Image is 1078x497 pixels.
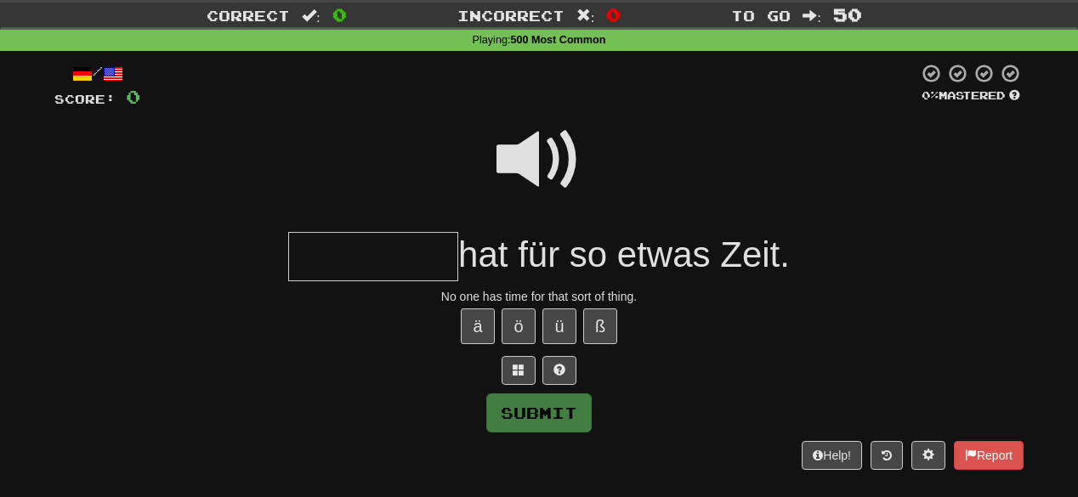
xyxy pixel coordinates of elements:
[802,441,862,470] button: Help!
[576,8,595,23] span: :
[871,441,903,470] button: Round history (alt+y)
[461,308,495,344] button: ä
[918,88,1024,104] div: Mastered
[833,4,862,25] span: 50
[126,86,140,107] span: 0
[54,288,1024,305] div: No one has time for that sort of thing.
[922,88,939,102] span: 0 %
[542,308,576,344] button: ü
[54,92,116,106] span: Score:
[583,308,617,344] button: ß
[458,234,790,274] span: hat für so etwas Zeit.
[502,356,536,385] button: Switch sentence to multiple choice alt+p
[803,8,821,23] span: :
[486,393,592,432] button: Submit
[606,4,621,25] span: 0
[731,7,791,24] span: To go
[302,8,321,23] span: :
[502,308,536,344] button: ö
[207,7,290,24] span: Correct
[542,356,576,385] button: Single letter hint - you only get 1 per sentence and score half the points! alt+h
[332,4,347,25] span: 0
[54,63,140,84] div: /
[510,34,605,46] strong: 500 Most Common
[457,7,565,24] span: Incorrect
[954,441,1024,470] button: Report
